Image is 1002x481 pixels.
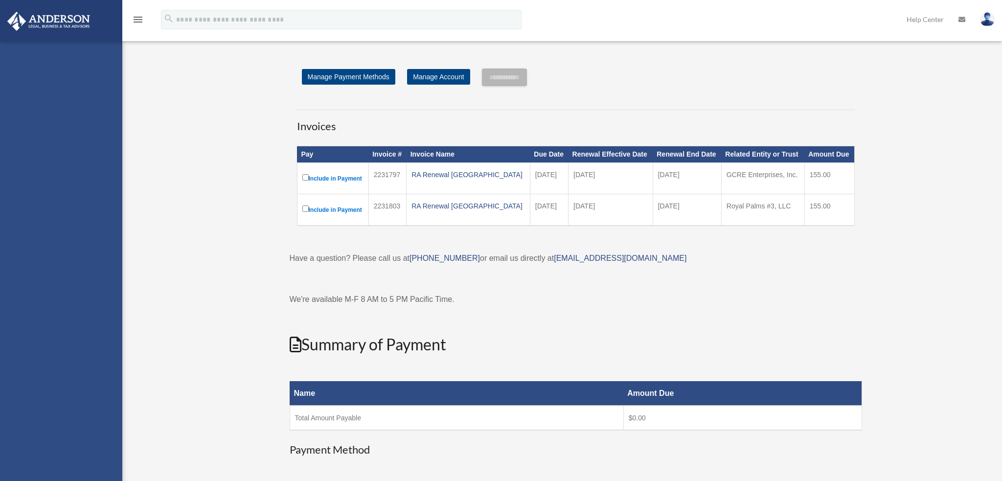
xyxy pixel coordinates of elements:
td: 2231803 [368,194,406,226]
td: GCRE Enterprises, Inc. [721,163,804,194]
a: [PHONE_NUMBER] [410,254,480,262]
label: Include in Payment [302,172,364,184]
th: Related Entity or Trust [721,146,804,163]
td: 2231797 [368,163,406,194]
th: Invoice Name [407,146,530,163]
td: [DATE] [530,194,568,226]
th: Amount Due [623,381,862,406]
td: 155.00 [804,163,854,194]
td: [DATE] [653,194,721,226]
p: Have a question? Please call us at or email us directly at [290,252,862,265]
th: Pay [297,146,368,163]
label: Include in Payment [302,204,364,216]
div: RA Renewal [GEOGRAPHIC_DATA] [411,199,525,213]
th: Due Date [530,146,568,163]
input: Include in Payment [302,174,309,181]
a: Manage Payment Methods [302,69,395,85]
td: Royal Palms #3, LLC [721,194,804,226]
th: Invoice # [368,146,406,163]
h3: Invoices [297,110,855,134]
th: Renewal Effective Date [569,146,653,163]
div: RA Renewal [GEOGRAPHIC_DATA] [411,168,525,182]
th: Name [290,381,623,406]
td: [DATE] [653,163,721,194]
th: Amount Due [804,146,854,163]
h3: Payment Method [290,442,862,458]
input: Include in Payment [302,206,309,212]
td: [DATE] [569,163,653,194]
a: Manage Account [407,69,470,85]
td: [DATE] [530,163,568,194]
h2: Summary of Payment [290,334,862,356]
th: Renewal End Date [653,146,721,163]
td: $0.00 [623,406,862,430]
i: menu [132,14,144,25]
a: menu [132,17,144,25]
td: 155.00 [804,194,854,226]
i: search [163,13,174,24]
p: We're available M-F 8 AM to 5 PM Pacific Time. [290,293,862,306]
img: Anderson Advisors Platinum Portal [4,12,93,31]
img: User Pic [980,12,995,26]
td: Total Amount Payable [290,406,623,430]
td: [DATE] [569,194,653,226]
a: [EMAIL_ADDRESS][DOMAIN_NAME] [554,254,686,262]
